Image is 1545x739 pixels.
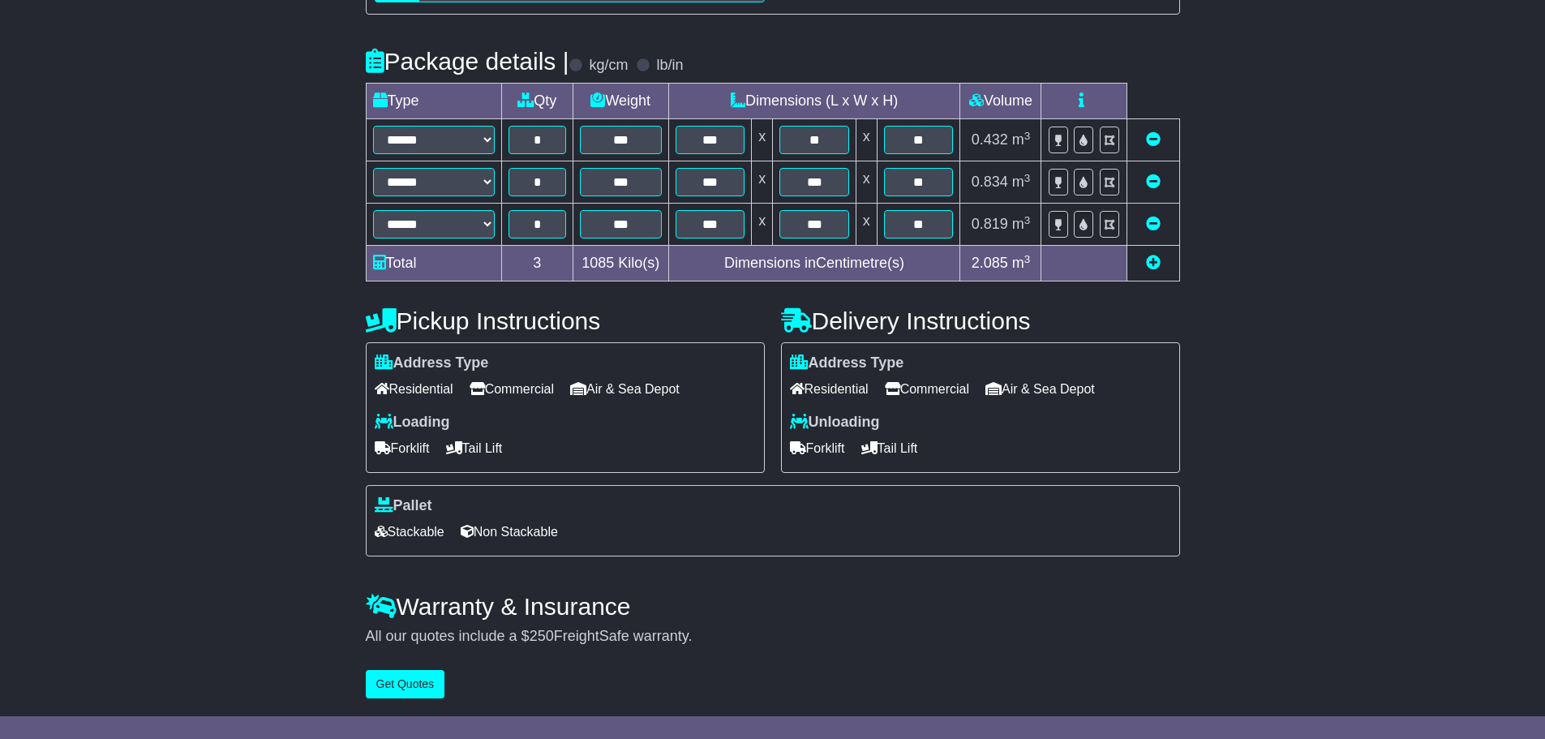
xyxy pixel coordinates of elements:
[781,307,1180,334] h4: Delivery Instructions
[446,436,503,461] span: Tail Lift
[1012,131,1031,148] span: m
[972,255,1008,271] span: 2.085
[1012,174,1031,190] span: m
[790,436,845,461] span: Forklift
[573,246,668,281] td: Kilo(s)
[366,84,501,119] td: Type
[960,84,1041,119] td: Volume
[501,246,573,281] td: 3
[366,48,569,75] h4: Package details |
[856,119,877,161] td: x
[1146,131,1161,148] a: Remove this item
[972,131,1008,148] span: 0.432
[861,436,918,461] span: Tail Lift
[461,519,558,544] span: Non Stackable
[856,204,877,246] td: x
[1012,216,1031,232] span: m
[573,84,668,119] td: Weight
[972,216,1008,232] span: 0.819
[1012,255,1031,271] span: m
[570,376,680,402] span: Air & Sea Depot
[985,376,1095,402] span: Air & Sea Depot
[856,161,877,204] td: x
[530,628,554,644] span: 250
[752,204,773,246] td: x
[375,436,430,461] span: Forklift
[790,414,880,432] label: Unloading
[470,376,554,402] span: Commercial
[656,57,683,75] label: lb/in
[752,161,773,204] td: x
[972,174,1008,190] span: 0.834
[366,670,445,698] button: Get Quotes
[366,307,765,334] h4: Pickup Instructions
[375,376,453,402] span: Residential
[1024,130,1031,142] sup: 3
[1024,172,1031,184] sup: 3
[589,57,628,75] label: kg/cm
[1146,255,1161,271] a: Add new item
[790,376,869,402] span: Residential
[790,354,904,372] label: Address Type
[375,497,432,515] label: Pallet
[366,628,1180,646] div: All our quotes include a $ FreightSafe warranty.
[885,376,969,402] span: Commercial
[582,255,614,271] span: 1085
[1024,253,1031,265] sup: 3
[375,414,450,432] label: Loading
[1146,216,1161,232] a: Remove this item
[366,593,1180,620] h4: Warranty & Insurance
[375,354,489,372] label: Address Type
[375,519,444,544] span: Stackable
[752,119,773,161] td: x
[668,246,960,281] td: Dimensions in Centimetre(s)
[501,84,573,119] td: Qty
[668,84,960,119] td: Dimensions (L x W x H)
[366,246,501,281] td: Total
[1146,174,1161,190] a: Remove this item
[1024,214,1031,226] sup: 3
